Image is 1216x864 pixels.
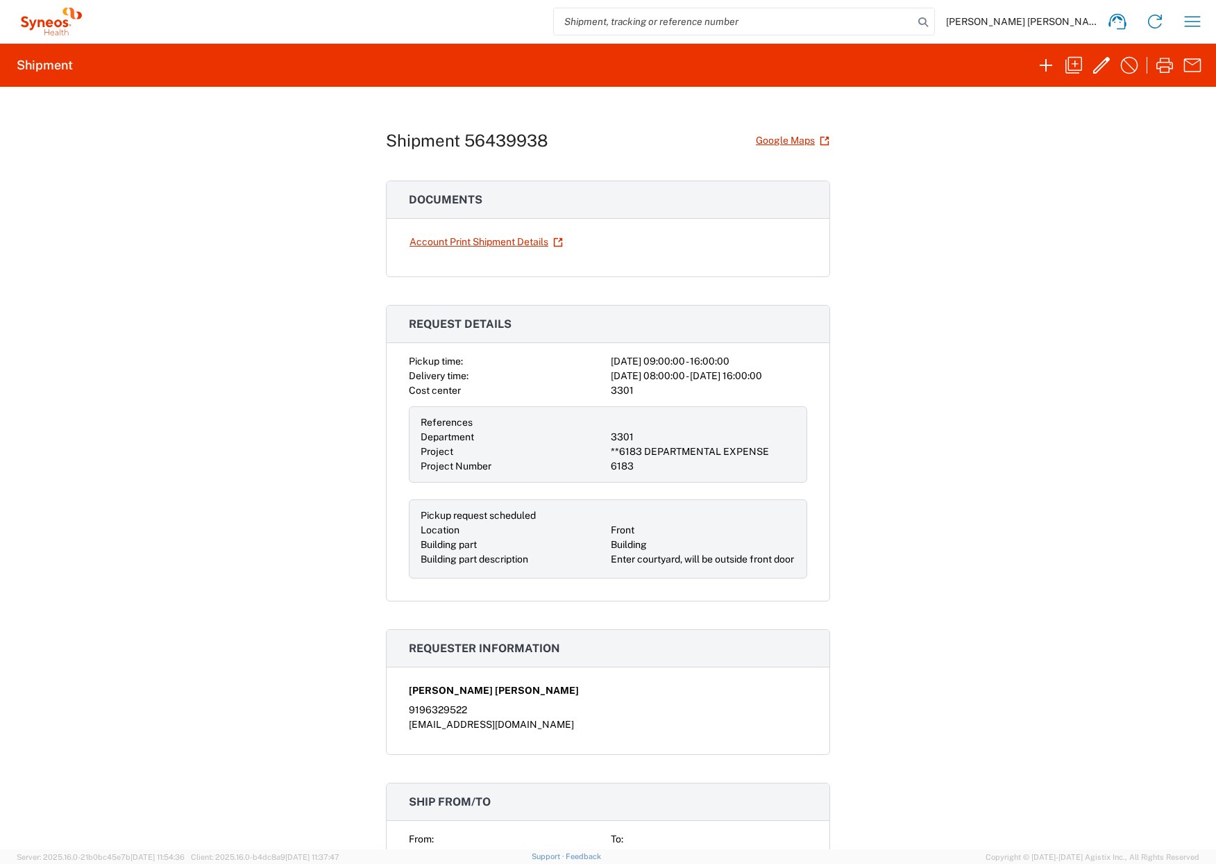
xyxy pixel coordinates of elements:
span: Documents [409,193,482,206]
div: Project [421,445,605,459]
h1: Shipment 56439938 [386,131,548,151]
div: 3301 [611,430,795,445]
div: 6183 [611,459,795,474]
span: [PERSON_NAME] [PERSON_NAME] [946,15,1099,28]
span: Location [421,524,459,535]
a: Account Print Shipment Details [409,230,564,254]
div: Enter courtyard, will be outside front door [611,552,795,567]
span: Ship from/to [409,795,491,808]
span: Request details [409,317,512,331]
span: [DATE] 11:54:36 [130,853,185,861]
span: [PERSON_NAME] [PERSON_NAME] [409,683,579,698]
span: Building [611,539,647,550]
span: Client: 2025.16.0-b4dc8a9 [191,853,339,861]
span: Delivery time: [409,370,468,381]
h2: Shipment [17,57,73,74]
a: Feedback [566,852,601,861]
div: 9196329522 [409,703,807,717]
input: Shipment, tracking or reference number [554,8,913,35]
span: References [421,417,473,428]
div: [EMAIL_ADDRESS][DOMAIN_NAME] [409,717,807,732]
a: Support [532,852,566,861]
a: Google Maps [755,128,830,153]
span: Requester information [409,642,560,655]
div: [DATE] 08:00:00 - [DATE] 16:00:00 [611,369,807,383]
span: Pickup time: [409,356,463,367]
span: [DATE] 11:37:47 [285,853,339,861]
span: Pickup request scheduled [421,510,536,521]
span: To: [611,833,623,845]
div: Project Number [421,459,605,474]
div: 3301 [611,383,807,398]
span: Server: 2025.16.0-21b0bc45e7b [17,853,185,861]
span: Front [611,524,634,535]
div: **6183 DEPARTMENTAL EXPENSE [611,445,795,459]
div: Department [421,430,605,445]
span: From: [409,833,434,845]
div: [DATE] 09:00:00 - 16:00:00 [611,354,807,369]
span: Cost center [409,385,461,396]
span: Copyright © [DATE]-[DATE] Agistix Inc., All Rights Reserved [986,851,1199,863]
span: Building part description [421,554,528,565]
span: Building part [421,539,477,550]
